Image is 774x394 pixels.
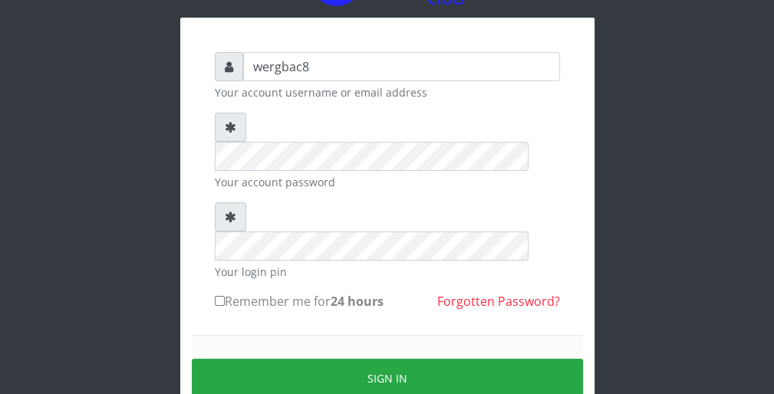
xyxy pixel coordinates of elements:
label: Remember me for [215,292,384,310]
input: Remember me for24 hours [215,296,225,306]
input: Username or email address [243,52,560,81]
small: Your account password [215,174,560,190]
small: Your login pin [215,264,560,280]
b: 24 hours [331,293,384,310]
a: Forgotten Password? [437,293,560,310]
small: Your account username or email address [215,84,560,100]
